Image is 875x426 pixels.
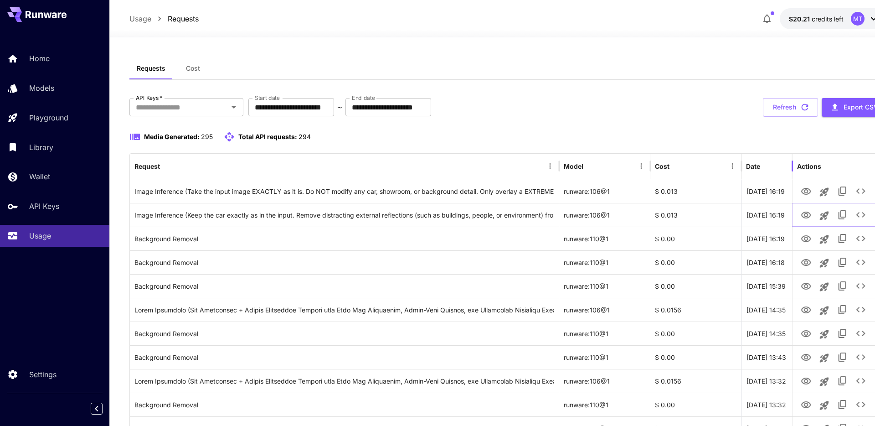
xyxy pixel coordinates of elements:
p: ~ [337,102,342,113]
button: Copy TaskUUID [834,372,852,390]
button: Menu [544,160,556,172]
button: Launch in playground [815,349,834,367]
button: See details [852,372,870,390]
p: Playground [29,112,68,123]
div: runware:106@1 [559,298,650,322]
button: View [797,300,815,319]
a: Requests [168,13,199,24]
div: $ 0.00 [650,393,741,416]
div: 30 Sep, 2025 14:35 [741,322,833,345]
button: See details [852,206,870,224]
button: View [797,182,815,200]
label: Start date [255,94,280,102]
div: runware:110@1 [559,274,650,298]
div: Click to copy prompt [134,393,554,416]
button: Sort [584,160,597,172]
span: Cost [186,64,200,73]
button: View [797,205,815,224]
div: runware:106@1 [559,369,650,393]
button: See details [852,277,870,295]
button: Copy TaskUUID [834,395,852,414]
div: Click to copy prompt [134,298,554,322]
button: View [797,229,815,248]
span: Media Generated: [144,133,200,140]
button: See details [852,324,870,343]
div: $ 0.00 [650,227,741,250]
nav: breadcrumb [129,13,199,24]
button: View [797,371,815,390]
div: Click to copy prompt [134,227,554,250]
button: Launch in playground [815,373,834,391]
div: 30 Sep, 2025 16:19 [741,227,833,250]
div: $20.20545 [789,14,844,24]
button: Copy TaskUUID [834,348,852,366]
div: runware:110@1 [559,227,650,250]
button: See details [852,348,870,366]
div: runware:106@1 [559,203,650,227]
button: Launch in playground [815,183,834,201]
p: Library [29,142,53,153]
div: Model [564,162,583,170]
button: Collapse sidebar [91,403,103,415]
div: 30 Sep, 2025 16:18 [741,250,833,274]
button: Launch in playground [815,230,834,249]
div: Actions [797,162,821,170]
button: Menu [726,160,739,172]
div: 30 Sep, 2025 13:32 [741,393,833,416]
p: Usage [29,230,51,241]
div: Click to copy prompt [134,203,554,227]
span: Total API requests: [238,133,297,140]
button: View [797,348,815,366]
div: Click to copy prompt [134,275,554,298]
button: Copy TaskUUID [834,206,852,224]
div: 30 Sep, 2025 16:19 [741,179,833,203]
div: Collapse sidebar [98,400,109,417]
div: 30 Sep, 2025 15:39 [741,274,833,298]
div: Cost [655,162,669,170]
div: Click to copy prompt [134,369,554,393]
div: runware:110@1 [559,393,650,416]
div: MT [851,12,865,26]
button: View [797,395,815,414]
div: $ 0.00 [650,250,741,274]
button: See details [852,182,870,200]
button: Open [227,101,240,114]
div: Click to copy prompt [134,346,554,369]
div: 30 Sep, 2025 16:19 [741,203,833,227]
span: 294 [299,133,311,140]
span: $20.21 [789,15,812,23]
button: Copy TaskUUID [834,182,852,200]
div: runware:106@1 [559,179,650,203]
div: Click to copy prompt [134,180,554,203]
p: Models [29,83,54,94]
button: Launch in playground [815,325,834,343]
button: Launch in playground [815,207,834,225]
p: Settings [29,369,57,380]
button: Sort [161,160,174,172]
p: API Keys [29,201,59,212]
p: Wallet [29,171,50,182]
div: 30 Sep, 2025 14:35 [741,298,833,322]
button: See details [852,301,870,319]
div: Click to copy prompt [134,251,554,274]
button: See details [852,253,870,271]
span: credits left [812,15,844,23]
span: Requests [137,64,165,73]
button: Launch in playground [815,254,834,272]
a: Usage [129,13,151,24]
button: View [797,276,815,295]
button: Launch in playground [815,396,834,415]
div: runware:110@1 [559,322,650,345]
button: Copy TaskUUID [834,277,852,295]
div: Request [134,162,160,170]
div: $ 0.00 [650,345,741,369]
div: Date [746,162,760,170]
button: Menu [635,160,648,172]
div: 30 Sep, 2025 13:32 [741,369,833,393]
button: View [797,324,815,343]
div: $ 0.00 [650,322,741,345]
button: Copy TaskUUID [834,253,852,271]
div: $ 0.013 [650,203,741,227]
